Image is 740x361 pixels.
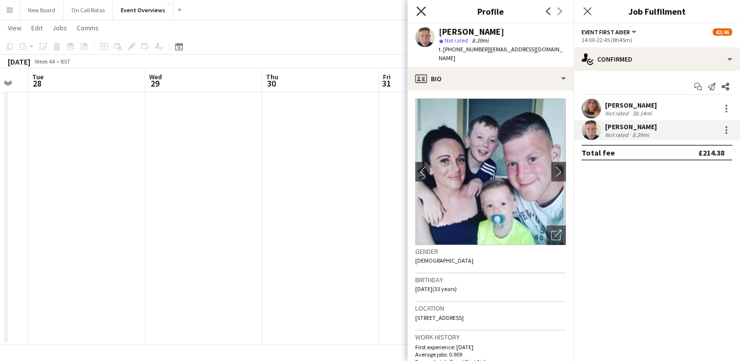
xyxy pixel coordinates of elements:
[52,23,67,32] span: Jobs
[383,72,391,81] span: Fri
[8,23,22,32] span: View
[149,72,162,81] span: Wed
[20,0,64,20] button: New Board
[415,351,566,358] p: Average jobs: 0.909
[415,314,464,321] span: [STREET_ADDRESS]
[574,47,740,71] div: Confirmed
[73,22,103,34] a: Comms
[605,110,630,117] div: Not rated
[32,58,57,65] span: Week 44
[445,37,468,44] span: Not rated
[8,57,30,67] div: [DATE]
[698,148,724,158] div: £214.38
[439,27,504,36] div: [PERSON_NAME]
[64,0,113,20] button: On Call Rotas
[415,257,473,264] span: [DEMOGRAPHIC_DATA]
[407,5,574,18] h3: Profile
[31,78,44,89] span: 28
[148,78,162,89] span: 29
[630,110,654,117] div: 38.14mi
[407,67,574,90] div: Bio
[630,131,651,138] div: 8.39mi
[415,333,566,341] h3: Work history
[415,304,566,313] h3: Location
[415,343,566,351] p: First experience: [DATE]
[415,285,457,293] span: [DATE] (33 years)
[61,58,70,65] div: BST
[31,23,43,32] span: Edit
[4,22,25,34] a: View
[439,45,490,53] span: t. [PHONE_NUMBER]
[574,5,740,18] h3: Job Fulfilment
[605,101,657,110] div: [PERSON_NAME]
[27,22,46,34] a: Edit
[605,131,630,138] div: Not rated
[266,72,278,81] span: Thu
[381,78,391,89] span: 31
[582,28,638,36] button: Event First Aider
[415,275,566,284] h3: Birthday
[470,37,491,44] span: 8.39mi
[713,28,732,36] span: 42/46
[113,0,174,20] button: Event Overviews
[439,45,562,62] span: | [EMAIL_ADDRESS][DOMAIN_NAME]
[582,28,630,36] span: Event First Aider
[32,72,44,81] span: Tue
[582,36,732,44] div: 14:00-22:45 (8h45m)
[265,78,278,89] span: 30
[415,247,566,256] h3: Gender
[77,23,99,32] span: Comms
[605,122,657,131] div: [PERSON_NAME]
[582,148,615,158] div: Total fee
[546,226,566,245] div: Open photos pop-in
[48,22,71,34] a: Jobs
[415,98,566,245] img: Crew avatar or photo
